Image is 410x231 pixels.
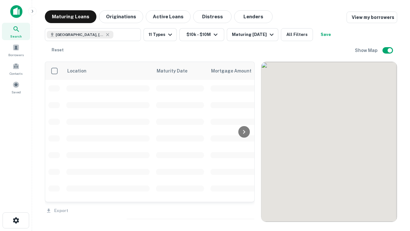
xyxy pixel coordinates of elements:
[45,10,96,23] button: Maturing Loans
[316,28,336,41] button: Save your search to get updates of matches that match your search criteria.
[8,52,24,57] span: Borrowers
[227,28,278,41] button: Maturing [DATE]
[10,71,22,76] span: Contacts
[157,67,196,75] span: Maturity Date
[193,10,232,23] button: Distress
[234,10,273,23] button: Lenders
[261,62,397,222] div: 0 0
[143,28,177,41] button: 11 Types
[10,5,22,18] img: capitalize-icon.png
[355,47,379,54] h6: Show Map
[47,44,68,56] button: Reset
[2,41,30,59] a: Borrowers
[232,31,275,38] div: Maturing [DATE]
[179,28,224,41] button: $10k - $10M
[347,12,397,23] a: View my borrowers
[2,79,30,96] a: Saved
[56,32,104,38] span: [GEOGRAPHIC_DATA], [GEOGRAPHIC_DATA]
[153,62,207,80] th: Maturity Date
[281,28,313,41] button: All Filters
[2,60,30,77] a: Contacts
[207,62,278,80] th: Mortgage Amount
[99,10,143,23] button: Originations
[211,67,260,75] span: Mortgage Amount
[67,67,86,75] span: Location
[146,10,191,23] button: Active Loans
[63,62,153,80] th: Location
[378,159,410,190] iframe: Chat Widget
[2,23,30,40] a: Search
[12,90,21,95] span: Saved
[10,34,22,39] span: Search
